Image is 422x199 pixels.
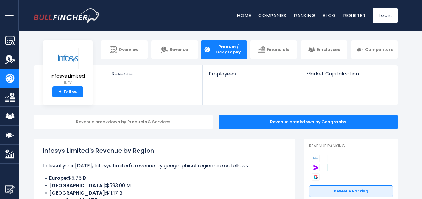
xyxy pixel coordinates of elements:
[151,40,198,59] a: Revenue
[105,65,203,87] a: Revenue
[258,12,287,19] a: Companies
[101,40,148,59] a: Overview
[317,47,340,52] span: Employees
[301,40,347,59] a: Employees
[50,48,85,87] a: Infosys Limited INFY
[49,182,106,189] b: [GEOGRAPHIC_DATA]:
[43,189,286,197] li: $11.17 B
[309,143,393,149] p: Revenue Ranking
[237,12,251,19] a: Home
[203,65,299,87] a: Employees
[267,47,289,52] span: Financials
[312,164,320,171] img: Accenture plc competitors logo
[300,65,397,87] a: Market Capitalization
[49,189,106,197] b: [GEOGRAPHIC_DATA]:
[294,12,315,19] a: Ranking
[373,8,398,23] a: Login
[309,185,393,197] a: Revenue Ranking
[213,44,244,55] span: Product / Geography
[351,40,398,59] a: Competitors
[323,12,336,19] a: Blog
[209,71,293,77] span: Employees
[365,47,393,52] span: Competitors
[34,8,101,23] a: Go to homepage
[306,71,391,77] span: Market Capitalization
[34,8,101,23] img: bullfincher logo
[170,47,188,52] span: Revenue
[43,182,286,189] li: $593.00 M
[111,71,196,77] span: Revenue
[43,174,286,182] li: $5.75 B
[51,74,85,79] span: Infosys Limited
[219,115,398,129] div: Revenue breakdown by Geography
[201,40,247,59] a: Product / Geography
[34,115,213,129] div: Revenue breakdown by Products & Services
[343,12,365,19] a: Register
[312,155,320,162] img: Infosys Limited competitors logo
[312,173,320,181] img: Genpact Limited competitors logo
[250,40,297,59] a: Financials
[49,174,68,182] b: Europe:
[59,89,62,95] strong: +
[52,86,83,97] a: +Follow
[119,47,138,52] span: Overview
[51,80,85,86] small: INFY
[43,146,286,155] h1: Infosys Limited's Revenue by Region
[43,162,286,170] p: In fiscal year [DATE], Infosys Limited's revenue by geographical region are as follows:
